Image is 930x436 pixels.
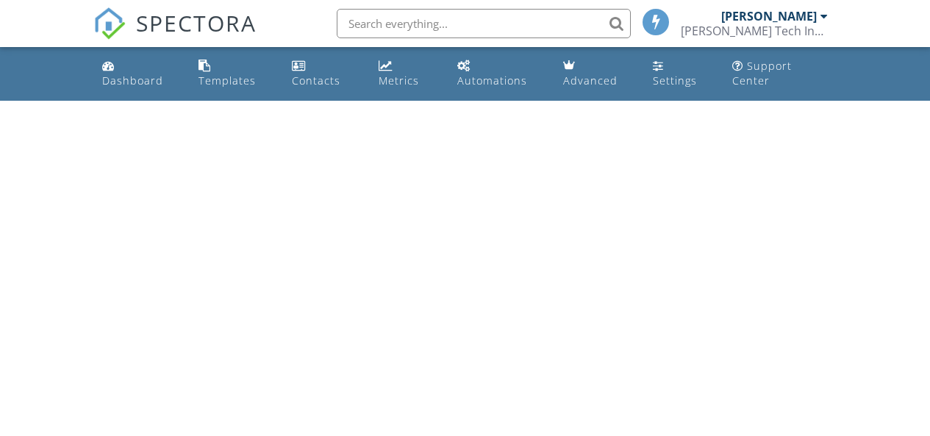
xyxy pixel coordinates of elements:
[93,20,257,51] a: SPECTORA
[198,74,256,87] div: Templates
[286,53,360,95] a: Contacts
[726,53,834,95] a: Support Center
[457,74,527,87] div: Automations
[647,53,715,95] a: Settings
[136,7,257,38] span: SPECTORA
[557,53,635,95] a: Advanced
[681,24,828,38] div: Hite Tech Inspections
[373,53,440,95] a: Metrics
[379,74,419,87] div: Metrics
[732,59,792,87] div: Support Center
[721,9,817,24] div: [PERSON_NAME]
[102,74,163,87] div: Dashboard
[563,74,618,87] div: Advanced
[337,9,631,38] input: Search everything...
[451,53,546,95] a: Automations (Basic)
[93,7,126,40] img: The Best Home Inspection Software - Spectora
[292,74,340,87] div: Contacts
[193,53,274,95] a: Templates
[653,74,697,87] div: Settings
[96,53,182,95] a: Dashboard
